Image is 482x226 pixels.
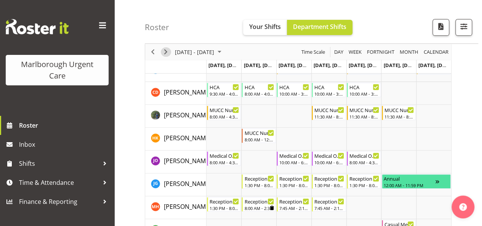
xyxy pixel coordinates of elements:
div: 1:30 PM - 8:00 PM [314,182,344,188]
div: 8:00 AM - 4:00 PM [244,91,274,97]
div: Medical Officer MID Weekday [279,152,309,159]
a: [PERSON_NAME] [164,111,211,120]
div: Margret Hall"s event - Reception Admin Weekday AM Begin From Wednesday, September 10, 2025 at 7:4... [277,197,311,212]
button: Month [423,47,450,57]
div: Margret Hall"s event - Reception Admin Weekday AM Begin From Tuesday, September 9, 2025 at 8:00:0... [242,197,276,212]
a: [PERSON_NAME] [164,156,211,165]
span: [DATE], [DATE] [383,62,418,69]
td: Cordelia Davies resource [145,82,207,105]
div: 1:30 PM - 8:00 PM [210,205,239,211]
div: Jenny O'Donnell"s event - Medical Officer AM Weekday Begin From Monday, September 8, 2025 at 8:00... [207,151,241,166]
span: Fortnight [366,47,395,57]
div: Cordelia Davies"s event - HCA Begin From Tuesday, September 9, 2025 at 8:00:00 AM GMT+12:00 Ends ... [242,83,276,97]
div: MUCC Nursing PM Weekday [349,106,379,114]
div: Medical Officer MID Weekday [314,152,344,159]
div: Reception Admin Weekday PM [279,175,309,182]
a: [PERSON_NAME] [164,179,211,188]
td: Margret Hall resource [145,196,207,219]
button: Timeline Week [347,47,363,57]
div: 8:00 AM - 12:00 PM [244,136,274,143]
div: Josephine Godinez"s event - Reception Admin Weekday PM Begin From Wednesday, September 10, 2025 a... [277,174,311,189]
span: [DATE] - [DATE] [174,47,215,57]
a: [PERSON_NAME] [164,133,211,143]
span: Shifts [19,158,99,169]
div: 10:00 AM - 3:00 PM [349,91,379,97]
div: Gloria Varghese"s event - MUCC Nursing AM Weekday Begin From Monday, September 8, 2025 at 8:00:00... [207,106,241,120]
h4: Roster [145,23,169,32]
div: Jenny O'Donnell"s event - Medical Officer MID Weekday Begin From Wednesday, September 10, 2025 at... [277,151,311,166]
div: 10:00 AM - 3:00 PM [314,91,344,97]
span: [DATE], [DATE] [243,62,278,69]
a: [PERSON_NAME] [164,202,211,211]
div: Reception Admin Weekday AM [244,197,274,205]
div: Medical Officer AM Weekday [349,152,379,159]
div: MUCC Nursing AM Weekday [210,106,239,114]
td: Hayley Keown resource [145,128,207,151]
button: Next [161,47,171,57]
div: 11:30 AM - 8:00 PM [384,114,414,120]
div: 10:00 AM - 6:30 PM [314,159,344,165]
button: September 08 - 14, 2025 [174,47,225,57]
span: Roster [19,120,110,131]
div: 8:00 AM - 4:30 PM [210,114,239,120]
div: 1:30 PM - 8:00 PM [279,182,309,188]
div: 1:30 PM - 8:00 PM [349,182,379,188]
div: Jenny O'Donnell"s event - Medical Officer AM Weekday Begin From Friday, September 12, 2025 at 8:0... [347,151,381,166]
td: Gloria Varghese resource [145,105,207,128]
div: Reception Admin Weekday PM [244,175,274,182]
div: Josephine Godinez"s event - Reception Admin Weekday PM Begin From Thursday, September 11, 2025 at... [312,174,346,189]
span: Time & Attendance [19,177,99,188]
span: [DATE], [DATE] [418,62,453,69]
span: [PERSON_NAME] [164,88,211,96]
button: Time Scale [300,47,327,57]
div: Cordelia Davies"s event - HCA Begin From Thursday, September 11, 2025 at 10:00:00 AM GMT+12:00 En... [312,83,346,97]
span: [DATE], [DATE] [349,62,383,69]
span: Week [348,47,362,57]
span: [PERSON_NAME] [164,111,211,119]
div: 11:30 AM - 8:00 PM [349,114,379,120]
div: Hayley Keown"s event - MUCC Nursing AM Weekday Begin From Tuesday, September 9, 2025 at 8:00:00 A... [242,128,276,143]
img: Rosterit website logo [6,19,69,34]
div: Gloria Varghese"s event - MUCC Nursing PM Weekday Begin From Friday, September 12, 2025 at 11:30:... [347,106,381,120]
div: HCA [244,83,274,91]
button: Previous [148,47,158,57]
td: Jenny O'Donnell resource [145,151,207,173]
button: Timeline Day [333,47,345,57]
div: HCA [210,83,239,91]
div: Reception Admin Weekday PM [314,175,344,182]
td: Josephine Godinez resource [145,173,207,196]
span: Day [333,47,344,57]
img: help-xxl-2.png [459,203,467,211]
span: Month [399,47,419,57]
div: Reception Admin Weekday AM [314,197,344,205]
div: 1:30 PM - 8:00 PM [244,182,274,188]
div: Cordelia Davies"s event - HCA Begin From Monday, September 8, 2025 at 9:30:00 AM GMT+12:00 Ends A... [207,83,241,97]
button: Filter Shifts [455,19,472,36]
div: HCA [279,83,309,91]
div: Reception Admin Weekday PM [210,197,239,205]
div: Previous [146,44,159,60]
span: [PERSON_NAME] [164,134,211,142]
div: 11:30 AM - 8:00 PM [314,114,344,120]
span: Finance & Reporting [19,196,99,207]
div: Reception Admin Weekday PM [349,175,379,182]
span: Department Shifts [293,22,346,31]
span: [PERSON_NAME] [164,157,211,165]
div: Josephine Godinez"s event - Reception Admin Weekday PM Begin From Tuesday, September 9, 2025 at 1... [242,174,276,189]
div: Margret Hall"s event - Reception Admin Weekday AM Begin From Thursday, September 11, 2025 at 7:45... [312,197,346,212]
div: Jenny O'Donnell"s event - Medical Officer MID Weekday Begin From Thursday, September 11, 2025 at ... [312,151,346,166]
div: Cordelia Davies"s event - HCA Begin From Wednesday, September 10, 2025 at 10:00:00 AM GMT+12:00 E... [277,83,311,97]
span: [DATE], [DATE] [208,62,243,69]
div: 12:00 AM - 11:59 PM [384,182,436,188]
button: Timeline Month [399,47,420,57]
a: [PERSON_NAME] [164,88,211,97]
div: 7:45 AM - 2:15 PM [279,205,309,211]
span: Time Scale [301,47,326,57]
span: [DATE], [DATE] [279,62,313,69]
button: Your Shifts [243,20,287,35]
div: Reception Admin Weekday AM [279,197,309,205]
div: Cordelia Davies"s event - HCA Begin From Friday, September 12, 2025 at 10:00:00 AM GMT+12:00 Ends... [347,83,381,97]
div: Josephine Godinez"s event - Annual Begin From Saturday, September 13, 2025 at 12:00:00 AM GMT+12:... [382,174,451,189]
div: Gloria Varghese"s event - MUCC Nursing PM Weekday Begin From Thursday, September 11, 2025 at 11:3... [312,106,346,120]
